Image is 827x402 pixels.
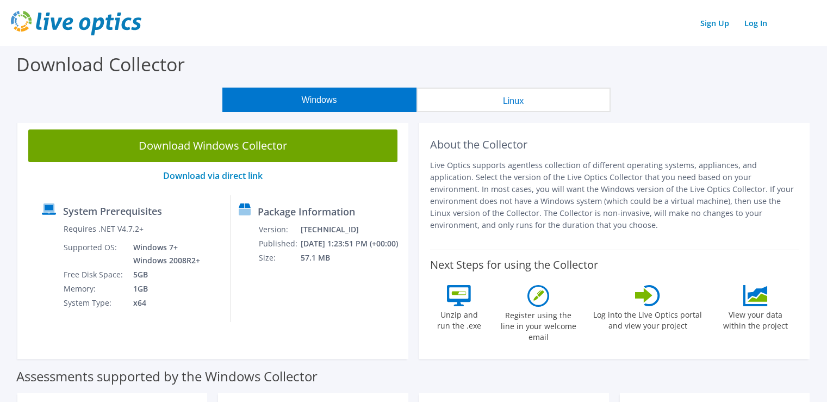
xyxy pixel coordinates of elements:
[300,251,403,265] td: 57.1 MB
[64,224,144,234] label: Requires .NET V4.7.2+
[63,240,125,268] td: Supported OS:
[258,222,300,237] td: Version:
[430,138,799,151] h2: About the Collector
[125,268,202,282] td: 5GB
[16,371,318,382] label: Assessments supported by the Windows Collector
[695,15,735,31] a: Sign Up
[716,306,794,331] label: View your data within the project
[430,258,598,271] label: Next Steps for using the Collector
[739,15,773,31] a: Log In
[498,307,579,343] label: Register using the line in your welcome email
[258,206,355,217] label: Package Information
[430,159,799,231] p: Live Optics supports agentless collection of different operating systems, appliances, and applica...
[416,88,611,112] button: Linux
[163,170,263,182] a: Download via direct link
[300,222,403,237] td: [TECHNICAL_ID]
[63,206,162,217] label: System Prerequisites
[11,11,141,35] img: live_optics_svg.svg
[125,296,202,310] td: x64
[258,251,300,265] td: Size:
[63,268,125,282] td: Free Disk Space:
[222,88,416,112] button: Windows
[16,52,185,77] label: Download Collector
[28,129,397,162] a: Download Windows Collector
[258,237,300,251] td: Published:
[125,282,202,296] td: 1GB
[125,240,202,268] td: Windows 7+ Windows 2008R2+
[63,282,125,296] td: Memory:
[593,306,702,331] label: Log into the Live Optics portal and view your project
[63,296,125,310] td: System Type:
[300,237,403,251] td: [DATE] 1:23:51 PM (+00:00)
[434,306,484,331] label: Unzip and run the .exe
